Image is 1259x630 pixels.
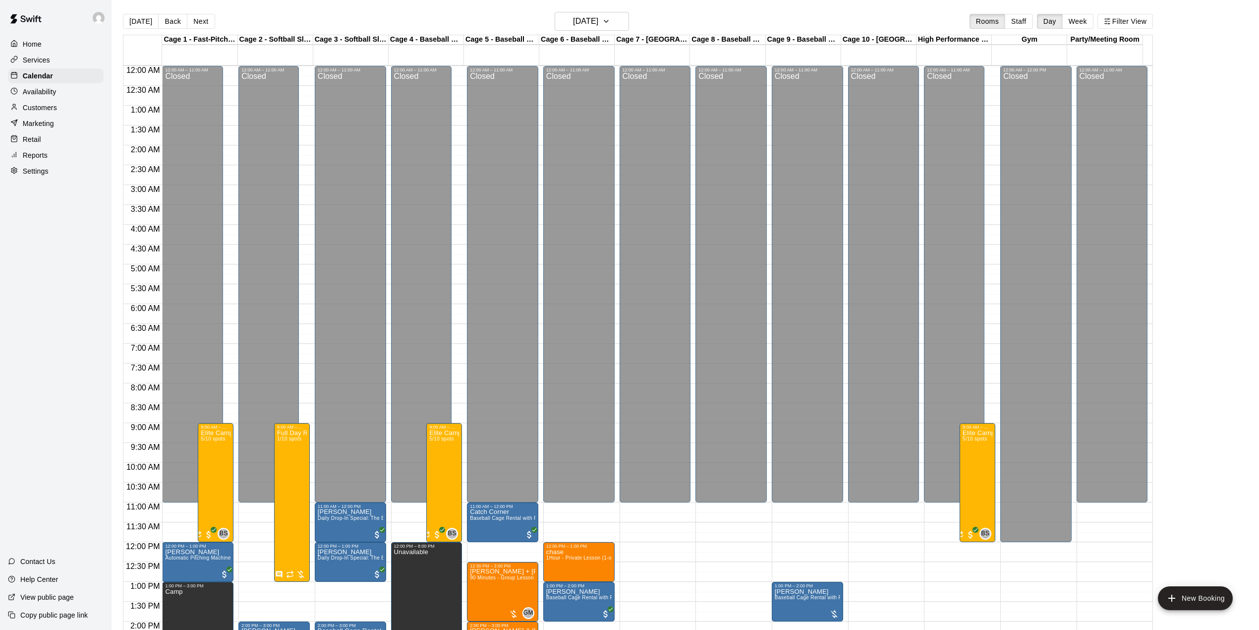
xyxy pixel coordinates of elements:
[470,72,535,506] div: Closed
[128,383,163,392] span: 8:00 AM
[128,185,163,193] span: 3:00 AM
[23,103,57,113] p: Customers
[128,622,163,630] span: 2:00 PM
[623,72,688,506] div: Closed
[851,72,916,506] div: Closed
[8,100,104,115] a: Customers
[123,542,162,551] span: 12:00 PM
[429,425,459,430] div: 9:00 AM – 12:00 PM
[966,530,975,540] span: All customers have paid
[318,623,383,628] div: 2:00 PM – 3:00 PM
[128,582,163,590] span: 1:00 PM
[1077,66,1148,503] div: 12:00 AM – 11:00 AM: Closed
[1080,67,1145,72] div: 12:00 AM – 11:00 AM
[8,68,104,83] a: Calendar
[546,544,612,549] div: 12:00 PM – 1:00 PM
[318,72,383,506] div: Closed
[128,245,163,253] span: 4:30 AM
[277,425,307,430] div: 9:00 AM – 1:00 PM
[543,66,615,503] div: 12:00 AM – 11:00 AM: Closed
[201,425,230,430] div: 9:00 AM – 12:00 PM
[128,264,163,273] span: 5:00 AM
[963,425,992,430] div: 9:00 AM – 12:00 PM
[277,436,301,441] span: 1/10 spots filled
[467,503,538,542] div: 11:00 AM – 12:00 PM: Catch Corner
[690,35,765,45] div: Cage 8 - Baseball Pitching Machine
[394,67,449,72] div: 12:00 AM – 11:00 AM
[318,555,513,561] span: Daily Drop-In Special: The Best Batting Cages Near You! - 11AM-4PM WEEKDAYS
[124,463,163,471] span: 10:00 AM
[960,423,995,542] div: 9:00 AM – 12:00 PM: Elite Camp-half Day
[222,528,229,540] span: Baseline Staff
[198,423,233,542] div: 9:00 AM – 12:00 PM: Elite Camp-half Day
[522,607,534,619] div: Gabe Manalo
[218,528,229,540] div: Baseline Staff
[772,66,843,503] div: 12:00 AM – 11:00 AM: Closed
[1003,72,1069,546] div: Closed
[1037,14,1063,29] button: Day
[123,562,162,570] span: 12:30 PM
[128,443,163,451] span: 9:30 AM
[1003,67,1069,72] div: 12:00 AM – 12:00 PM
[573,14,598,28] h6: [DATE]
[524,530,534,540] span: All customers have paid
[775,67,840,72] div: 12:00 AM – 11:00 AM
[274,423,310,582] div: 9:00 AM – 1:00 PM: Full Day Recreational Camp
[983,528,991,540] span: Baseline Staff
[1158,586,1233,610] button: add
[128,225,163,233] span: 4:00 AM
[123,14,159,29] button: [DATE]
[128,423,163,432] span: 9:00 AM
[187,14,215,29] button: Next
[165,544,230,549] div: 12:00 PM – 1:00 PM
[241,72,296,506] div: Closed
[1080,72,1145,506] div: Closed
[20,557,56,567] p: Contact Us
[470,564,535,568] div: 12:30 PM – 2:00 PM
[394,544,459,549] div: 12:00 PM – 8:00 PM
[8,53,104,67] a: Services
[128,126,163,134] span: 1:30 AM
[165,555,335,561] span: Automatic Pitching Machine Baseball Cage Rental (4 People Maximum!)
[241,623,307,628] div: 2:00 PM – 3:00 PM
[8,37,104,52] a: Home
[467,562,538,622] div: 12:30 PM – 2:00 PM: Avery + Kalia + Alex
[394,72,449,506] div: Closed
[766,35,841,45] div: Cage 9 - Baseball Pitching Machine / [GEOGRAPHIC_DATA]
[470,67,535,72] div: 12:00 AM – 11:00 AM
[389,35,464,45] div: Cage 4 - Baseball Pitching Machine
[128,324,163,332] span: 6:30 AM
[220,569,229,579] span: All customers have paid
[698,72,764,506] div: Closed
[8,148,104,163] a: Reports
[620,66,691,503] div: 12:00 AM – 11:00 AM: Closed
[927,72,981,506] div: Closed
[162,542,233,582] div: 12:00 PM – 1:00 PM: Adam Wisniewski
[601,609,611,619] span: All customers have paid
[315,542,386,582] div: 12:00 PM – 1:00 PM: Travis Tong
[8,164,104,179] div: Settings
[963,436,987,441] span: 5/10 spots filled
[8,84,104,99] a: Availability
[124,522,163,531] span: 11:30 AM
[970,14,1005,29] button: Rooms
[128,284,163,293] span: 5:30 AM
[128,344,163,352] span: 7:00 AM
[446,528,458,540] div: Baseline Staff
[238,66,299,503] div: 12:00 AM – 11:00 AM: Closed
[698,67,764,72] div: 12:00 AM – 11:00 AM
[275,570,283,578] svg: Has notes
[23,166,49,176] p: Settings
[426,423,462,542] div: 9:00 AM – 12:00 PM: Elite Camp-half Day
[20,574,58,584] p: Help Center
[695,66,767,503] div: 12:00 AM – 11:00 AM: Closed
[1005,14,1033,29] button: Staff
[241,67,296,72] div: 12:00 AM – 11:00 AM
[128,205,163,213] span: 3:30 AM
[979,528,991,540] div: Baseline Staff
[165,72,220,506] div: Closed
